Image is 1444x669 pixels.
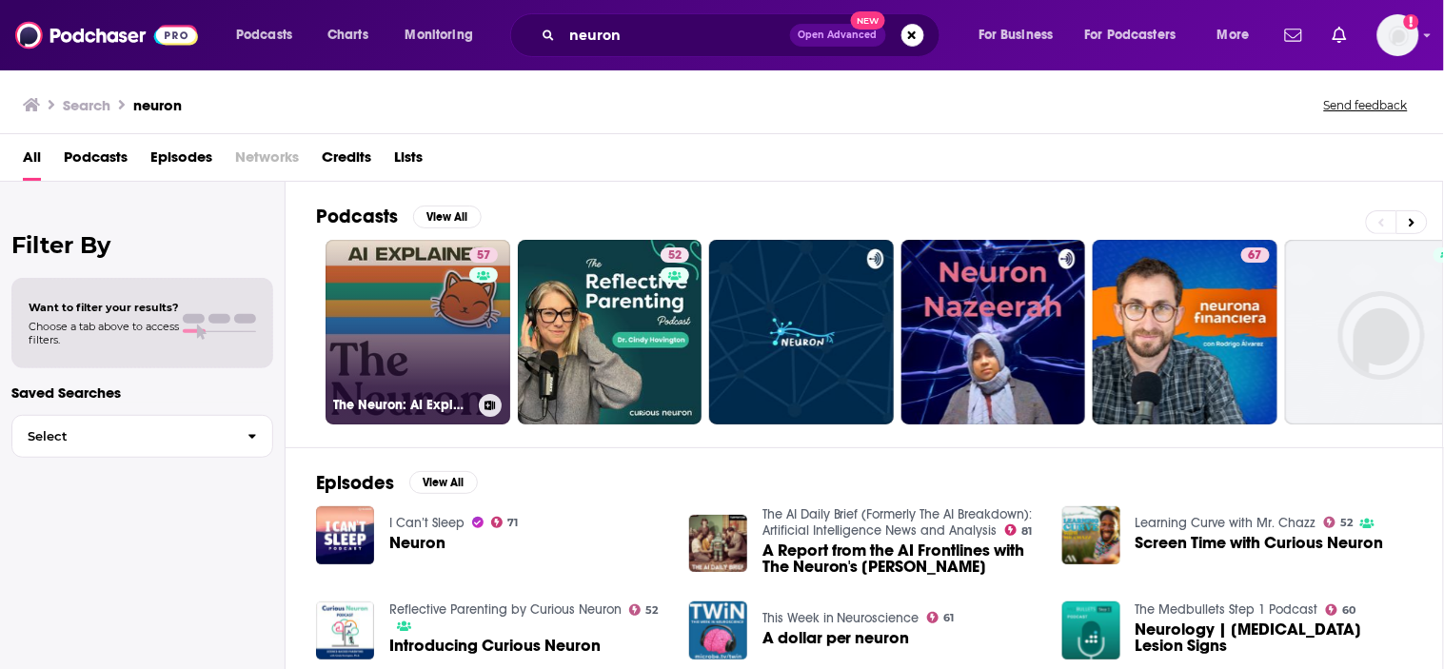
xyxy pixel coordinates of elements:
[563,20,790,50] input: Search podcasts, credits, & more...
[507,519,518,527] span: 71
[1342,606,1355,615] span: 60
[762,506,1033,539] a: The AI Daily Brief (Formerly The AI Breakdown): Artificial Intelligence News and Analysis
[389,601,622,618] a: Reflective Parenting by Curious Neuron
[689,601,747,659] img: A dollar per neuron
[1005,524,1033,536] a: 81
[1326,604,1356,616] a: 60
[235,142,299,181] span: Networks
[979,22,1054,49] span: For Business
[326,240,510,424] a: 57The Neuron: AI Explained
[1377,14,1419,56] img: User Profile
[668,246,682,266] span: 52
[1377,14,1419,56] button: Show profile menu
[1324,517,1354,528] a: 52
[413,206,482,228] button: View All
[762,630,910,646] a: A dollar per neuron
[1325,19,1355,51] a: Show notifications dropdown
[316,205,482,228] a: PodcastsView All
[11,384,273,402] p: Saved Searches
[316,471,394,495] h2: Episodes
[236,22,292,49] span: Podcasts
[477,246,490,266] span: 57
[1241,247,1270,263] a: 67
[389,515,465,531] a: I Can’t Sleep
[1404,14,1419,30] svg: Add a profile image
[406,22,473,49] span: Monitoring
[629,604,659,616] a: 52
[23,142,41,181] a: All
[392,20,498,50] button: open menu
[799,30,878,40] span: Open Advanced
[316,471,478,495] a: EpisodesView All
[11,415,273,458] button: Select
[389,638,601,654] a: Introducing Curious Neuron
[223,20,317,50] button: open menu
[1277,19,1310,51] a: Show notifications dropdown
[491,517,519,528] a: 71
[518,240,702,424] a: 52
[1062,601,1120,659] img: Neurology | Motor Neuron Lesion Signs
[645,606,658,615] span: 52
[316,601,374,659] img: Introducing Curious Neuron
[1021,527,1032,536] span: 81
[1136,535,1384,551] a: Screen Time with Curious Neuron
[1073,20,1204,50] button: open menu
[29,301,179,314] span: Want to filter your results?
[1249,246,1262,266] span: 67
[1340,519,1353,527] span: 52
[1136,601,1318,618] a: The Medbullets Step 1 Podcast
[762,542,1039,575] a: A Report from the AI Frontlines with The Neuron's Pete Huang
[851,11,885,30] span: New
[1062,506,1120,564] img: Screen Time with Curious Neuron
[150,142,212,181] a: Episodes
[1377,14,1419,56] span: Logged in as ABolliger
[1136,515,1316,531] a: Learning Curve with Mr. Chazz
[15,17,198,53] img: Podchaser - Follow, Share and Rate Podcasts
[322,142,371,181] a: Credits
[11,231,273,259] h2: Filter By
[63,96,110,114] h3: Search
[790,24,886,47] button: Open AdvancedNew
[965,20,1078,50] button: open menu
[927,612,955,623] a: 61
[1204,20,1274,50] button: open menu
[762,610,920,626] a: This Week in Neuroscience
[528,13,959,57] div: Search podcasts, credits, & more...
[689,515,747,573] img: A Report from the AI Frontlines with The Neuron's Pete Huang
[409,471,478,494] button: View All
[327,22,368,49] span: Charts
[12,430,232,443] span: Select
[1136,621,1413,654] span: Neurology | [MEDICAL_DATA] Lesion Signs
[1136,621,1413,654] a: Neurology | Motor Neuron Lesion Signs
[1093,240,1277,424] a: 67
[133,96,182,114] h3: neuron
[394,142,423,181] a: Lists
[64,142,128,181] span: Podcasts
[333,397,471,413] h3: The Neuron: AI Explained
[1217,22,1250,49] span: More
[762,542,1039,575] span: A Report from the AI Frontlines with The Neuron's [PERSON_NAME]
[1318,97,1414,113] button: Send feedback
[29,320,179,346] span: Choose a tab above to access filters.
[316,506,374,564] img: Neuron
[943,614,954,622] span: 61
[389,535,445,551] a: Neuron
[661,247,689,263] a: 52
[469,247,498,263] a: 57
[315,20,380,50] a: Charts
